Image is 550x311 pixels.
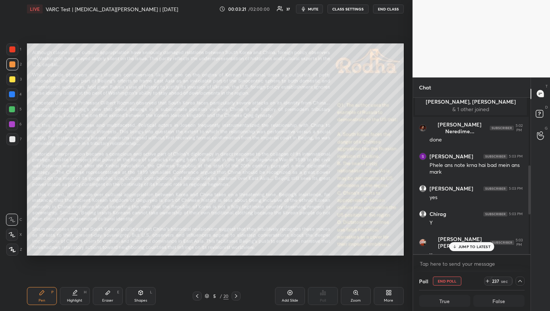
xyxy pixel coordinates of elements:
div: X [6,229,22,241]
div: 237 [491,278,500,284]
h4: Poll [419,277,428,285]
div: 6 [6,118,22,130]
div: P [51,290,54,294]
img: default.png [419,185,426,192]
img: 4P8fHbbgJtejmAAAAAElFTkSuQmCC [483,154,507,159]
div: 2 [6,58,22,70]
div: yes [430,194,523,201]
button: CLASS SETTINGS [327,4,369,13]
div: Pen [39,299,45,302]
div: 5 [211,294,218,298]
div: 37 [286,7,290,11]
div: 1 [6,43,21,55]
div: LIVE [27,4,43,13]
div: grid [413,98,529,254]
h6: Chirag [430,211,446,217]
div: More [384,299,393,302]
p: [PERSON_NAME], [PERSON_NAME] [419,99,522,105]
button: END POLL [433,277,461,286]
p: G [545,125,548,131]
div: 5:03 PM [509,212,523,216]
h6: [PERSON_NAME] [430,185,473,192]
span: mute [308,6,318,12]
div: Y [430,219,523,227]
img: default.png [419,211,426,217]
img: thumbnail.jpg [419,125,426,131]
div: Zoom [351,299,361,302]
div: 5:03 PM [509,154,523,159]
div: H [84,290,86,294]
div: Z [6,244,22,256]
div: E [117,290,119,294]
img: 4P8fHbbgJtejmAAAAAElFTkSuQmCC [483,186,507,191]
p: & 1 other joined [419,106,522,112]
div: Eraser [102,299,113,302]
img: thumbnail.jpg [419,153,426,160]
div: Add Slide [282,299,298,302]
h6: [PERSON_NAME] Neredime... [430,121,490,135]
p: Chat [413,77,437,97]
h4: VARC Test | [MEDICAL_DATA][PERSON_NAME] | [DATE] [46,6,178,13]
div: 20 [223,293,229,299]
div: 7 [6,133,22,145]
p: T [546,83,548,89]
div: 4 [6,88,22,100]
h6: [PERSON_NAME] [PERSON_NAME] [430,236,490,249]
div: Highlight [67,299,82,302]
h6: [PERSON_NAME] [430,153,473,160]
div: Shapes [134,299,147,302]
button: END CLASS [373,4,404,13]
div: 5 [6,103,22,115]
div: sec [500,278,509,284]
button: mute [296,4,323,13]
div: done [430,136,523,144]
div: y [430,251,523,258]
div: 5:03 PM [516,238,523,247]
div: 5:02 PM [515,124,523,132]
div: / [220,294,222,298]
div: Phele ans note krna hai bad mein ans mark [430,162,523,176]
p: JUMP TO LATEST [458,244,491,249]
div: 3 [6,73,22,85]
img: 4P8fHbbgJtejmAAAAAElFTkSuQmCC [490,126,514,130]
img: 4P8fHbbgJtejmAAAAAElFTkSuQmCC [483,212,507,216]
img: thumbnail.jpg [419,239,426,246]
img: 4P8fHbbgJtejmAAAAAElFTkSuQmCC [490,240,514,245]
div: L [150,290,152,294]
div: C [6,214,22,226]
p: D [545,104,548,110]
div: 5:03 PM [509,186,523,191]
